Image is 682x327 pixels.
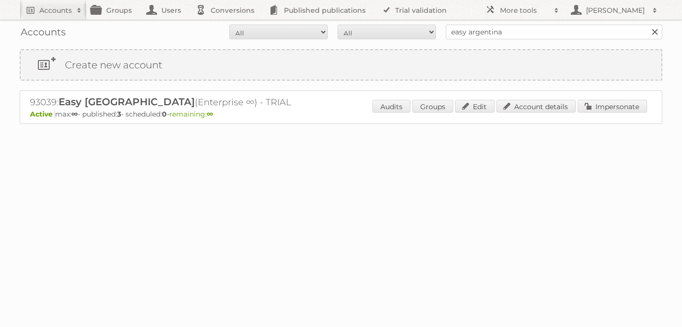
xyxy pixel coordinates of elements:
span: remaining: [169,110,213,119]
a: Audits [372,100,410,113]
h2: More tools [500,5,549,15]
p: max: - published: - scheduled: - [30,110,652,119]
a: Groups [412,100,453,113]
span: Active [30,110,55,119]
h2: [PERSON_NAME] [584,5,648,15]
a: Create new account [21,50,661,80]
a: Account details [496,100,576,113]
a: Impersonate [578,100,647,113]
span: Easy [GEOGRAPHIC_DATA] [59,96,195,108]
h2: Accounts [39,5,72,15]
a: Edit [455,100,495,113]
strong: 3 [117,110,121,119]
strong: 0 [162,110,167,119]
strong: ∞ [207,110,213,119]
strong: ∞ [71,110,78,119]
h2: 93039: (Enterprise ∞) - TRIAL [30,96,374,109]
